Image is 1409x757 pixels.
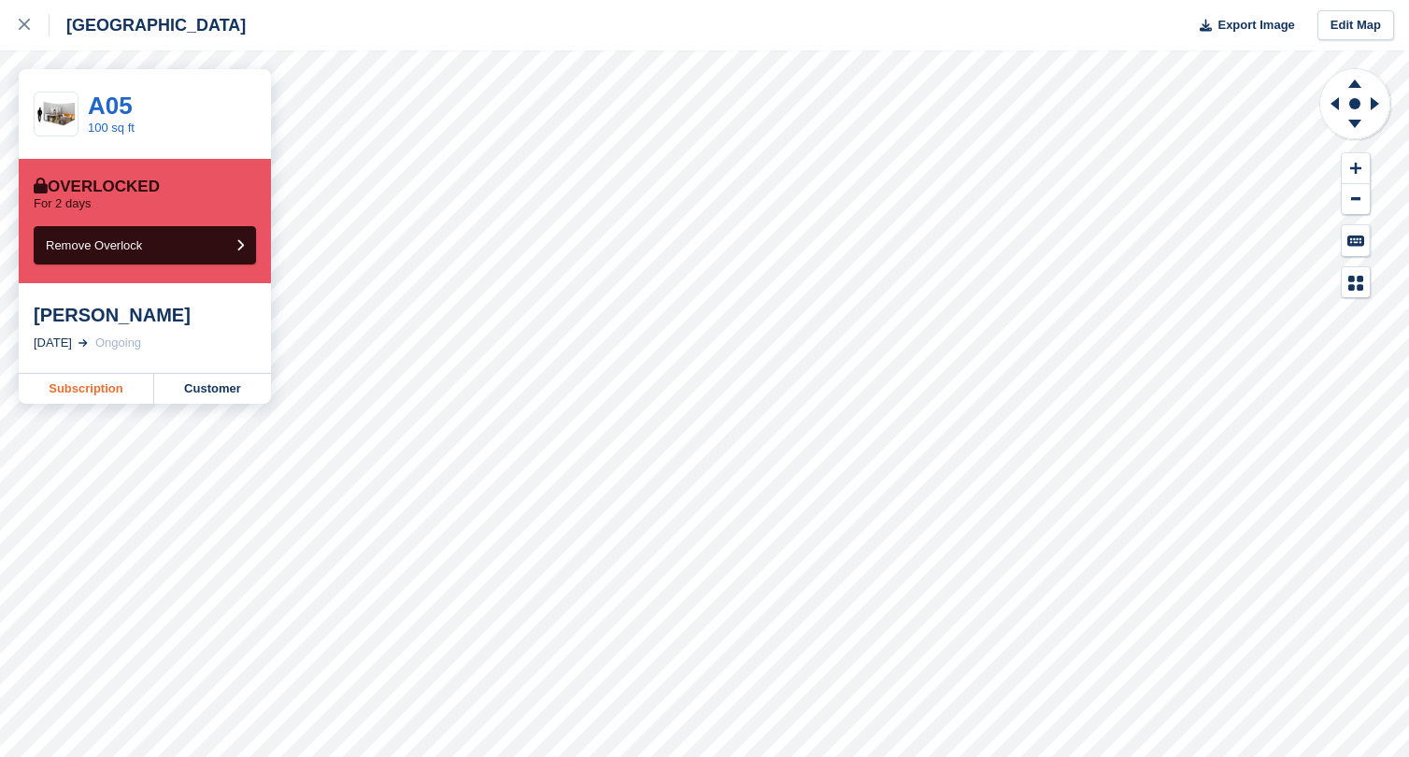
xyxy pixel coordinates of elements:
[1342,225,1370,256] button: Keyboard Shortcuts
[34,334,72,352] div: [DATE]
[88,121,135,135] a: 100 sq ft
[35,98,78,131] img: 100-sqft-unit.jpg
[19,374,154,404] a: Subscription
[34,178,160,196] div: Overlocked
[34,226,256,264] button: Remove Overlock
[1317,10,1394,41] a: Edit Map
[1188,10,1295,41] button: Export Image
[78,339,88,347] img: arrow-right-light-icn-cde0832a797a2874e46488d9cf13f60e5c3a73dbe684e267c42b8395dfbc2abf.svg
[1342,267,1370,298] button: Map Legend
[50,14,246,36] div: [GEOGRAPHIC_DATA]
[1342,184,1370,215] button: Zoom Out
[34,196,91,211] p: For 2 days
[46,238,142,252] span: Remove Overlock
[88,92,133,120] a: A05
[1217,16,1294,35] span: Export Image
[1342,153,1370,184] button: Zoom In
[34,304,256,326] div: [PERSON_NAME]
[95,334,141,352] div: Ongoing
[154,374,271,404] a: Customer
